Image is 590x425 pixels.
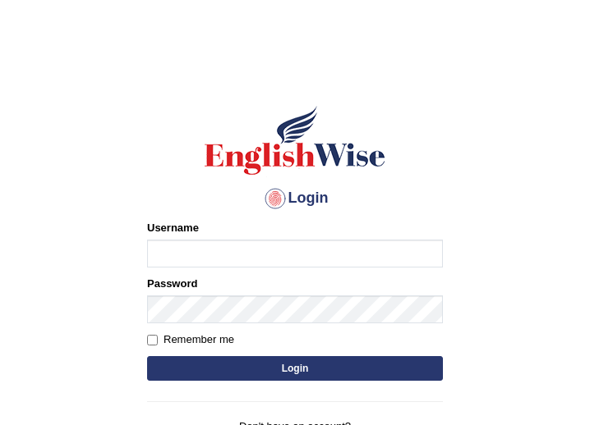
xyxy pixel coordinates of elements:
label: Remember me [147,331,234,348]
label: Username [147,220,199,235]
img: Logo of English Wise sign in for intelligent practice with AI [201,103,389,177]
label: Password [147,276,197,291]
h4: Login [147,185,443,212]
input: Remember me [147,335,158,345]
button: Login [147,356,443,381]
